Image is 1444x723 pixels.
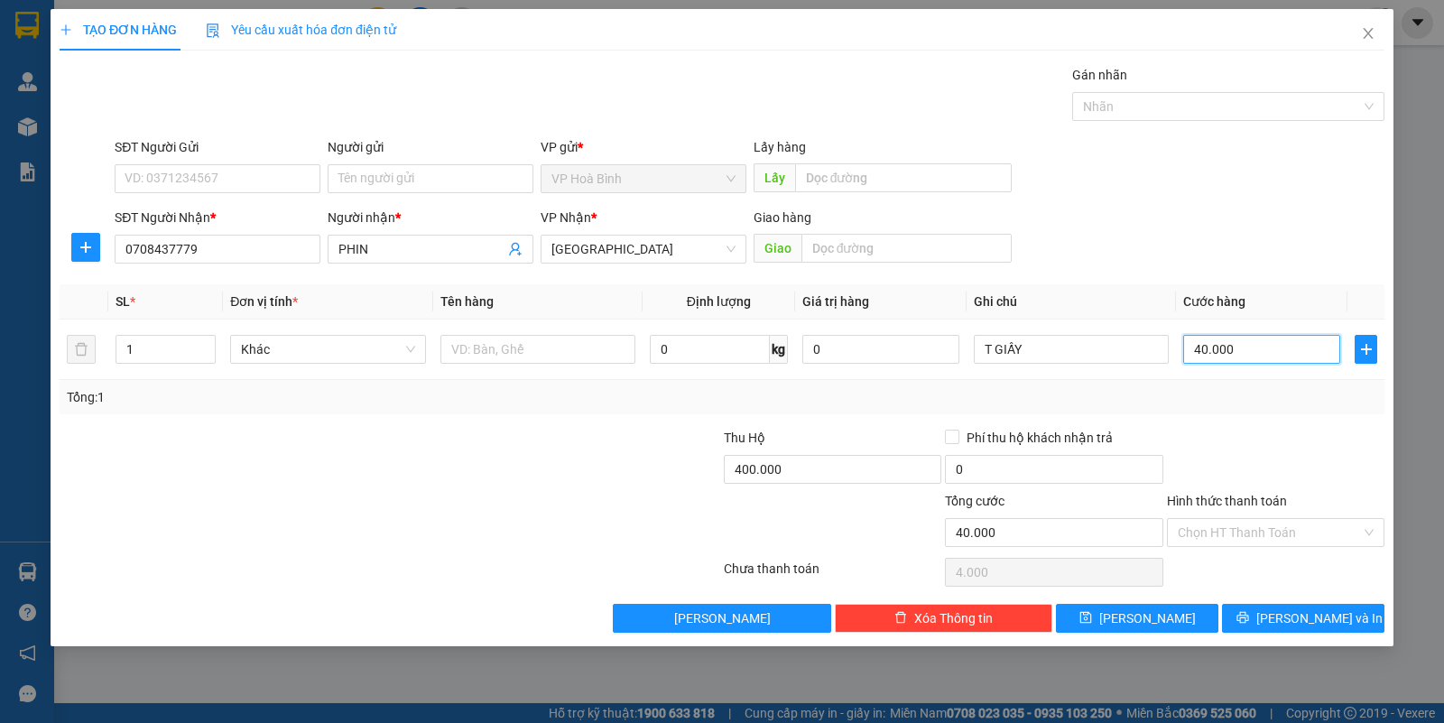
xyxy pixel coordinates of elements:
button: printer[PERSON_NAME] và In [1222,604,1384,633]
span: [PERSON_NAME] [674,608,771,628]
span: close [1361,26,1375,41]
span: Tổng cước [945,494,1004,508]
div: Chưa thanh toán [722,559,943,590]
li: 995 [PERSON_NAME] [8,40,344,62]
label: Hình thức thanh toán [1167,494,1287,508]
div: VP gửi [541,137,746,157]
span: user-add [508,242,523,256]
li: 0946 508 595 [8,62,344,85]
span: plus [72,240,99,255]
input: Dọc đường [795,163,1013,192]
span: delete [894,611,907,626]
span: Lấy [754,163,795,192]
span: Decrease Value [195,349,215,363]
span: printer [1236,611,1249,626]
button: save[PERSON_NAME] [1056,604,1218,633]
div: Tổng: 1 [67,387,559,407]
input: 0 [802,335,959,364]
button: plus [71,233,100,262]
span: save [1079,611,1092,626]
span: phone [104,66,118,80]
span: Định lượng [687,294,751,309]
div: SĐT Người Gửi [115,137,320,157]
input: VD: Bàn, Ghế [440,335,635,364]
span: [PERSON_NAME] và In [1256,608,1383,628]
button: Close [1343,9,1393,60]
button: [PERSON_NAME] [613,604,830,633]
th: Ghi chú [967,284,1176,320]
input: Dọc đường [801,234,1013,263]
input: Ghi Chú [974,335,1169,364]
span: down [200,351,211,362]
label: Gán nhãn [1072,68,1127,82]
span: VP Nhận [541,210,591,225]
span: Đơn vị tính [230,294,298,309]
span: Giao hàng [754,210,811,225]
b: GỬI : VP Hoà Bình [8,113,209,143]
span: TẠO ĐƠN HÀNG [60,23,177,37]
span: Thu Hộ [724,431,765,445]
span: Yêu cầu xuất hóa đơn điện tử [206,23,396,37]
span: VP Hoà Bình [551,165,736,192]
span: Phí thu hộ khách nhận trả [959,428,1120,448]
div: SĐT Người Nhận [115,208,320,227]
span: plus [1356,342,1376,357]
span: SL [116,294,130,309]
span: Tên hàng [440,294,494,309]
span: up [200,338,211,349]
span: Giá trị hàng [802,294,869,309]
span: Cước hàng [1183,294,1245,309]
span: Lấy hàng [754,140,806,154]
span: Giao [754,234,801,263]
span: [PERSON_NAME] [1099,608,1196,628]
div: Người nhận [328,208,533,227]
img: icon [206,23,220,38]
b: Nhà Xe Hà My [104,12,240,34]
span: Xóa Thông tin [914,608,993,628]
span: Sài Gòn [551,236,736,263]
span: kg [770,335,788,364]
button: delete [67,335,96,364]
span: Increase Value [195,336,215,349]
span: environment [104,43,118,58]
span: Khác [241,336,414,363]
button: plus [1355,335,1377,364]
button: deleteXóa Thông tin [835,604,1052,633]
span: plus [60,23,72,36]
div: Người gửi [328,137,533,157]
